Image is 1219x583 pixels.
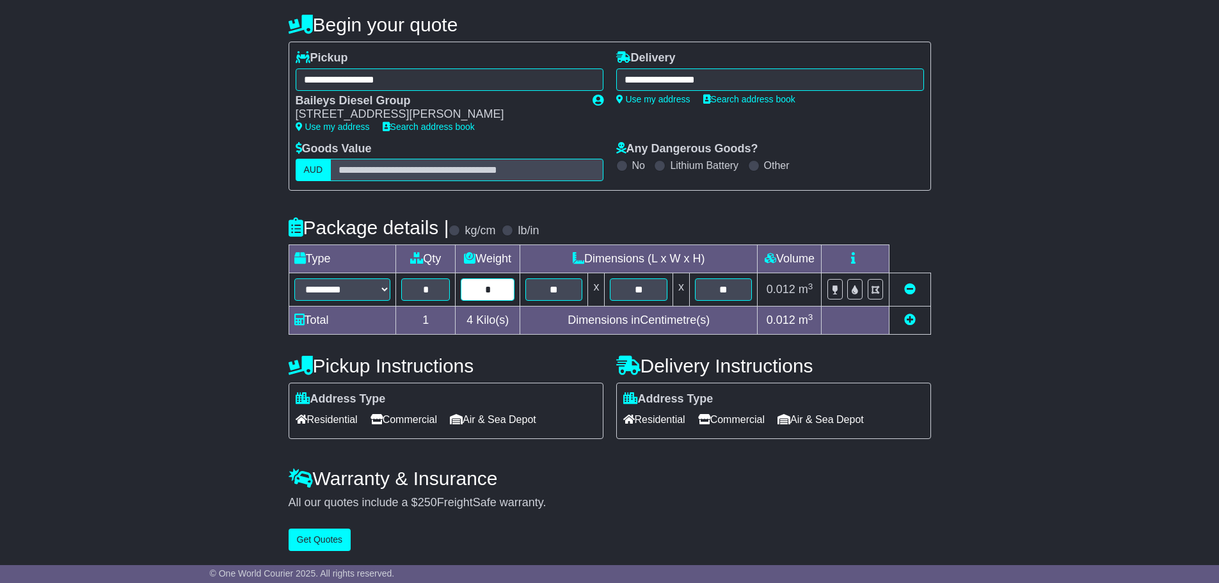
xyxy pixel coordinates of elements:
[808,282,813,291] sup: 3
[799,283,813,296] span: m
[703,94,795,104] a: Search address book
[456,245,520,273] td: Weight
[520,245,758,273] td: Dimensions (L x W x H)
[904,283,916,296] a: Remove this item
[616,355,931,376] h4: Delivery Instructions
[296,94,580,108] div: Baileys Diesel Group
[767,283,795,296] span: 0.012
[808,312,813,322] sup: 3
[520,307,758,335] td: Dimensions in Centimetre(s)
[465,224,495,238] label: kg/cm
[296,122,370,132] a: Use my address
[904,314,916,326] a: Add new item
[296,142,372,156] label: Goods Value
[623,392,713,406] label: Address Type
[588,273,605,307] td: x
[296,159,331,181] label: AUD
[370,410,437,429] span: Commercial
[632,159,645,172] label: No
[764,159,790,172] label: Other
[623,410,685,429] span: Residential
[289,307,396,335] td: Total
[296,108,580,122] div: [STREET_ADDRESS][PERSON_NAME]
[518,224,539,238] label: lb/in
[210,568,395,579] span: © One World Courier 2025. All rights reserved.
[670,159,738,172] label: Lithium Battery
[289,496,931,510] div: All our quotes include a $ FreightSafe warranty.
[296,51,348,65] label: Pickup
[767,314,795,326] span: 0.012
[799,314,813,326] span: m
[289,217,449,238] h4: Package details |
[450,410,536,429] span: Air & Sea Depot
[616,51,676,65] label: Delivery
[289,468,931,489] h4: Warranty & Insurance
[289,529,351,551] button: Get Quotes
[456,307,520,335] td: Kilo(s)
[396,307,456,335] td: 1
[289,355,603,376] h4: Pickup Instructions
[466,314,473,326] span: 4
[758,245,822,273] td: Volume
[289,14,931,35] h4: Begin your quote
[296,392,386,406] label: Address Type
[698,410,765,429] span: Commercial
[673,273,689,307] td: x
[396,245,456,273] td: Qty
[383,122,475,132] a: Search address book
[616,94,690,104] a: Use my address
[418,496,437,509] span: 250
[296,410,358,429] span: Residential
[616,142,758,156] label: Any Dangerous Goods?
[289,245,396,273] td: Type
[777,410,864,429] span: Air & Sea Depot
